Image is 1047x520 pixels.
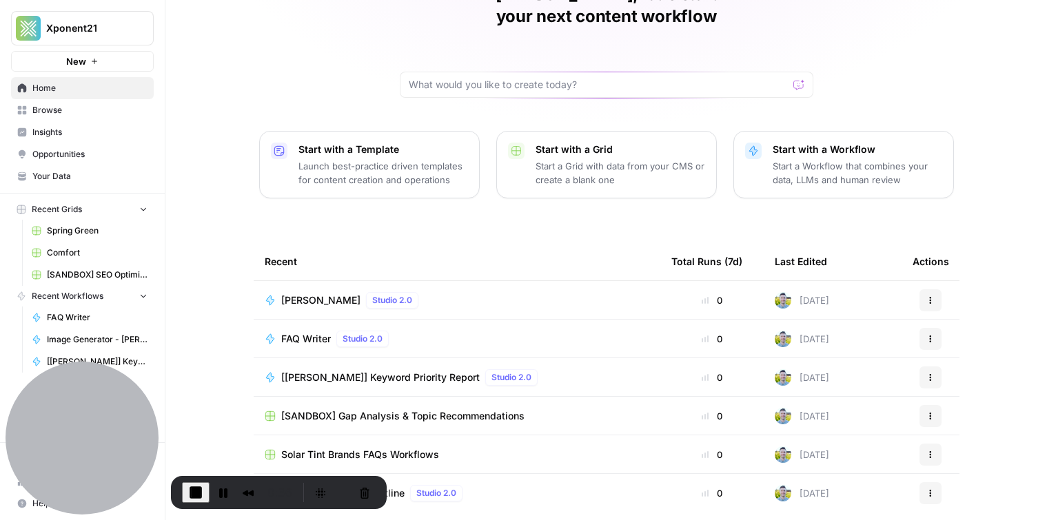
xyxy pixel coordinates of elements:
[16,16,41,41] img: Xponent21 Logo
[265,242,649,280] div: Recent
[775,446,791,463] img: 7o9iy2kmmc4gt2vlcbjqaas6vz7k
[773,143,942,156] p: Start with a Workflow
[775,485,829,501] div: [DATE]
[372,294,412,306] span: Studio 2.0
[32,82,148,94] span: Home
[491,371,531,384] span: Studio 2.0
[32,104,148,116] span: Browse
[536,159,705,187] p: Start a Grid with data from your CMS or create a blank one
[409,78,788,92] input: What would you like to create today?
[47,247,148,259] span: Comfort
[343,333,383,345] span: Studio 2.0
[416,487,456,499] span: Studio 2.0
[281,448,439,461] span: Solar Tint Brands FAQs Workflows
[671,448,753,461] div: 0
[11,165,154,187] a: Your Data
[265,409,649,423] a: [SANDBOX] Gap Analysis & Topic Recommendations
[775,369,791,386] img: 7o9iy2kmmc4gt2vlcbjqaas6vz7k
[46,21,130,35] span: Xponent21
[775,331,829,347] div: [DATE]
[536,143,705,156] p: Start with a Grid
[11,121,154,143] a: Insights
[671,371,753,384] div: 0
[298,143,468,156] p: Start with a Template
[265,448,649,461] a: Solar Tint Brands FAQs Workflows
[32,203,82,216] span: Recent Grids
[733,131,954,198] button: Start with a WorkflowStart a Workflow that combines your data, LLMs and human review
[11,99,154,121] a: Browse
[47,355,148,368] span: [[PERSON_NAME]] Keyword Priority Report
[671,242,742,280] div: Total Runs (7d)
[47,311,148,324] span: FAQ Writer
[259,131,480,198] button: Start with a TemplateLaunch best-practice driven templates for content creation and operations
[32,290,103,302] span: Recent Workflows
[26,264,154,286] a: [SANDBOX] SEO Optimizations
[11,199,154,220] button: Recent Grids
[66,54,86,68] span: New
[32,148,148,160] span: Opportunities
[671,409,753,423] div: 0
[281,409,525,423] span: [SANDBOX] Gap Analysis & Topic Recommendations
[26,306,154,329] a: FAQ Writer
[11,77,154,99] a: Home
[671,332,753,346] div: 0
[47,269,148,281] span: [SANDBOX] SEO Optimizations
[47,225,148,237] span: Spring Green
[775,446,829,463] div: [DATE]
[773,159,942,187] p: Start a Workflow that combines your data, LLMs and human review
[775,369,829,386] div: [DATE]
[26,329,154,351] a: Image Generator - [PERSON_NAME]
[775,292,829,309] div: [DATE]
[775,242,827,280] div: Last Edited
[671,293,753,307] div: 0
[11,51,154,72] button: New
[11,286,154,306] button: Recent Workflows
[496,131,717,198] button: Start with a GridStart a Grid with data from your CMS or create a blank one
[281,293,360,307] span: [PERSON_NAME]
[265,485,649,501] a: Skyscraper Title to OutlineStudio 2.0
[913,242,949,280] div: Actions
[298,159,468,187] p: Launch best-practice driven templates for content creation and operations
[265,331,649,347] a: FAQ WriterStudio 2.0
[775,485,791,501] img: 7o9iy2kmmc4gt2vlcbjqaas6vz7k
[26,351,154,373] a: [[PERSON_NAME]] Keyword Priority Report
[775,292,791,309] img: 7o9iy2kmmc4gt2vlcbjqaas6vz7k
[11,11,154,45] button: Workspace: Xponent21
[32,126,148,138] span: Insights
[671,486,753,500] div: 0
[775,408,829,424] div: [DATE]
[775,408,791,424] img: 7o9iy2kmmc4gt2vlcbjqaas6vz7k
[47,333,148,346] span: Image Generator - [PERSON_NAME]
[26,220,154,242] a: Spring Green
[11,143,154,165] a: Opportunities
[281,371,480,384] span: [[PERSON_NAME]] Keyword Priority Report
[26,242,154,264] a: Comfort
[265,369,649,386] a: [[PERSON_NAME]] Keyword Priority ReportStudio 2.0
[32,170,148,183] span: Your Data
[265,292,649,309] a: [PERSON_NAME]Studio 2.0
[281,332,331,346] span: FAQ Writer
[775,331,791,347] img: 7o9iy2kmmc4gt2vlcbjqaas6vz7k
